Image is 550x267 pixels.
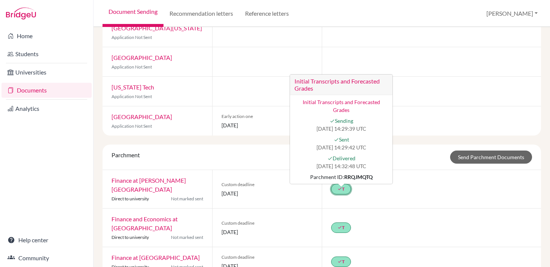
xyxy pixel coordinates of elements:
[111,24,202,31] a: [GEOGRAPHIC_DATA][US_STATE]
[294,143,388,151] span: [DATE] 14:29:42 UTC
[294,154,388,162] span: Delivered
[1,28,92,43] a: Home
[294,173,388,181] div: Parchment ID:
[294,136,388,143] span: Sent
[450,151,532,164] a: Send Parchment Documents
[1,101,92,116] a: Analytics
[111,215,178,231] a: Finance and Economics at [GEOGRAPHIC_DATA]
[111,113,172,120] a: [GEOGRAPHIC_DATA]
[221,121,313,129] span: [DATE]
[294,125,388,133] span: [DATE] 14:29:39 UTC
[337,259,342,264] i: done
[111,177,186,193] a: Finance at [PERSON_NAME][GEOGRAPHIC_DATA]
[1,233,92,248] a: Help center
[344,174,373,180] strong: RRQJMQTQ
[111,64,152,70] span: Application Not Sent
[111,151,140,158] span: Parchment
[111,54,172,61] a: [GEOGRAPHIC_DATA]
[337,225,342,230] i: done
[337,186,342,191] i: done
[171,195,203,202] span: Not marked sent
[327,156,333,161] i: done
[331,222,351,233] a: doneT
[6,7,36,19] img: Bridge-U
[303,99,380,113] a: Initial Transcripts and Forecasted Grades
[294,117,388,125] span: Sending
[294,162,388,170] span: [DATE] 14:32:48 UTC
[1,65,92,80] a: Universities
[330,118,335,124] i: done
[1,46,92,61] a: Students
[221,181,313,188] span: Custom deadline
[331,184,351,194] a: doneTInitial Transcripts and Forecasted Grades Initial Transcripts and Forecasted Grades doneSend...
[111,123,152,129] span: Application Not Sent
[1,251,92,266] a: Community
[111,196,149,201] span: Direct to university
[221,228,313,236] span: [DATE]
[483,6,541,21] button: [PERSON_NAME]
[111,84,154,91] a: [US_STATE] Tech
[1,83,92,98] a: Documents
[331,257,351,267] a: doneT
[221,113,313,120] span: Early action one
[111,234,149,240] span: Direct to university
[111,34,152,40] span: Application Not Sent
[221,189,313,197] span: [DATE]
[111,254,200,261] a: Finance at [GEOGRAPHIC_DATA]
[171,234,203,241] span: Not marked sent
[221,220,313,227] span: Custom deadline
[111,94,152,99] span: Application Not Sent
[334,137,339,142] i: done
[290,75,392,95] h3: Initial Transcripts and Forecasted Grades
[221,254,313,261] span: Custom deadline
